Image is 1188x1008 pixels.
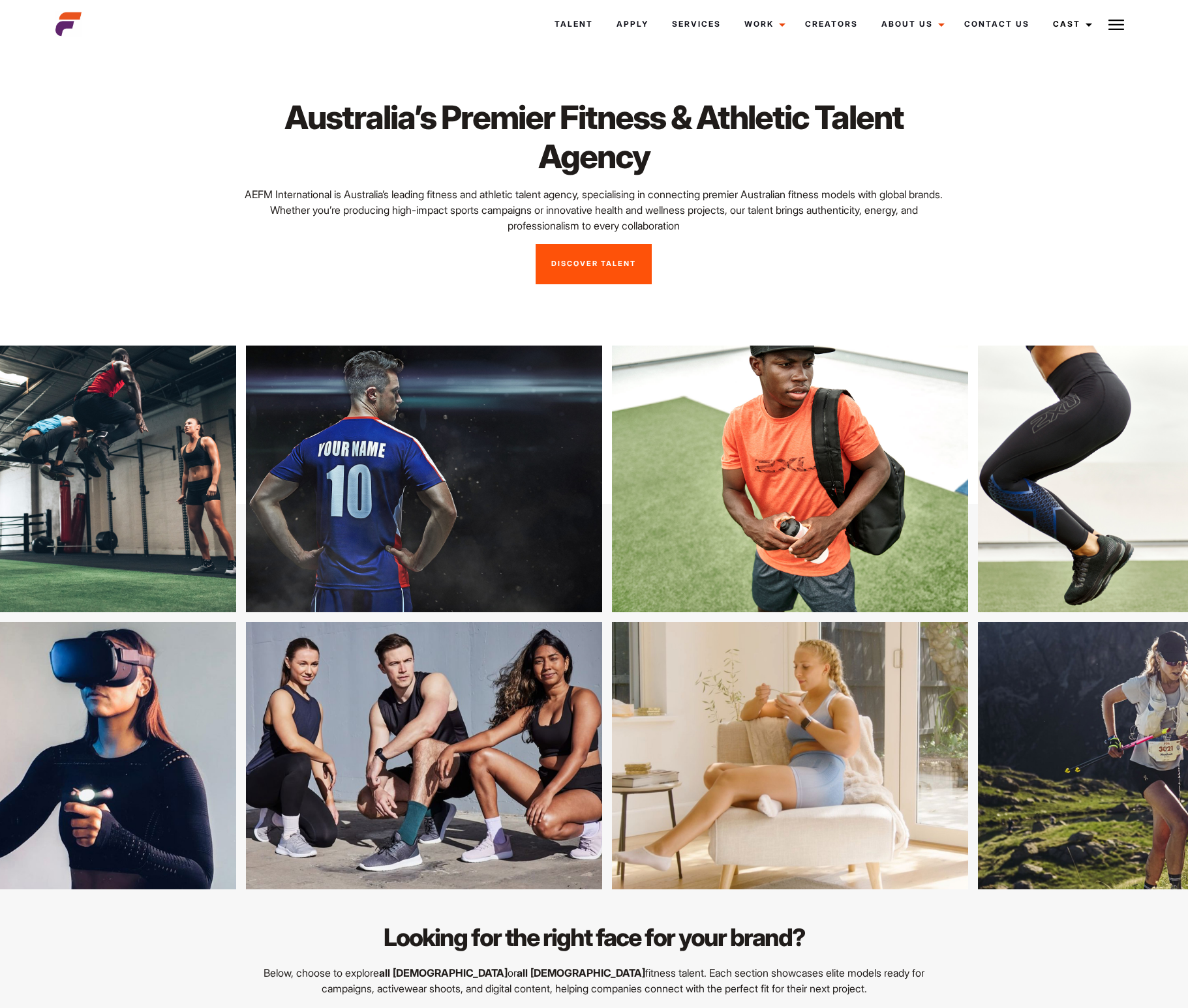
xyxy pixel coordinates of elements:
a: Discover Talent [536,244,652,284]
a: Talent [543,7,605,42]
img: adfbb [299,622,655,889]
h2: Looking for the right face for your brand? [251,921,937,955]
a: Apply [605,7,660,42]
a: Services [660,7,733,42]
a: About Us [870,7,952,42]
img: ncjhg [665,622,1021,889]
p: Below, choose to explore or fitness talent. Each section showcases elite models ready for campaig... [251,965,937,996]
a: Contact Us [952,7,1041,42]
h1: Australia’s Premier Fitness & Athletic Talent Agency [237,98,951,176]
a: Work [733,7,793,42]
img: wege [193,346,549,613]
p: AEFM International is Australia’s leading fitness and athletic talent agency, specialising in con... [237,186,951,233]
img: Burger icon [1108,17,1124,33]
a: Cast [1041,7,1100,42]
img: cropped-aefm-brand-fav-22-square.png [55,11,82,37]
strong: all [DEMOGRAPHIC_DATA] [517,966,645,979]
strong: all [DEMOGRAPHIC_DATA] [379,966,508,979]
img: 18 [559,346,915,613]
a: Creators [793,7,870,42]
